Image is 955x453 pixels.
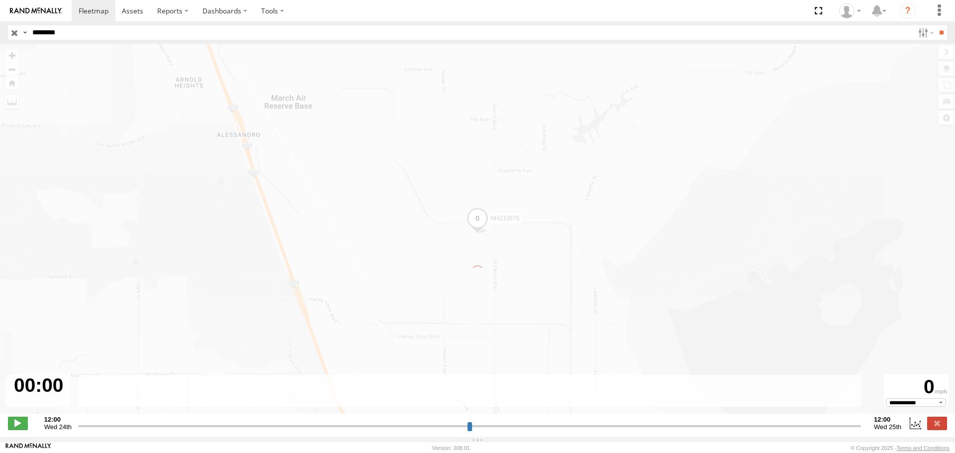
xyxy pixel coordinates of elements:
img: rand-logo.svg [10,7,62,14]
i: ? [900,3,916,19]
div: © Copyright 2025 - [851,445,950,451]
label: Search Filter Options [914,25,936,40]
div: 0 [885,376,947,398]
span: Wed 25th [874,423,901,431]
label: Play/Stop [8,417,28,430]
a: Visit our Website [5,443,51,453]
a: Terms and Conditions [897,445,950,451]
label: Search Query [21,25,29,40]
label: Close [927,417,947,430]
strong: 12:00 [44,416,72,423]
div: Version: 308.01 [432,445,470,451]
div: Zulema McIntosch [836,3,864,18]
span: Wed 24th [44,423,72,431]
strong: 12:00 [874,416,901,423]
